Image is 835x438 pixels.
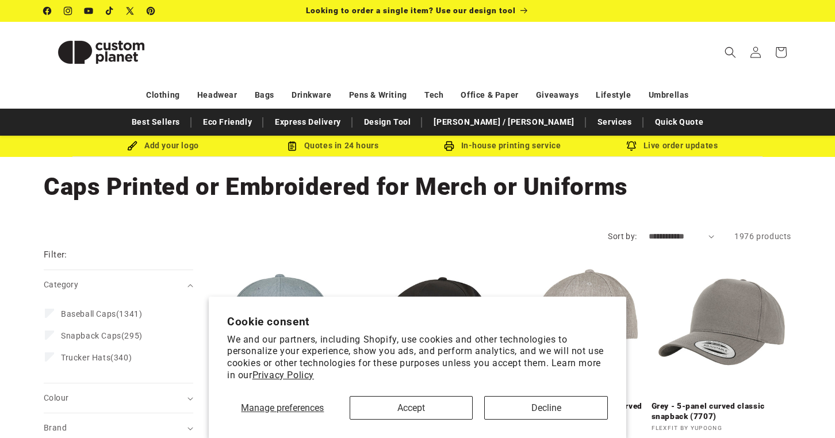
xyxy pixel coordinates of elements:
a: Office & Paper [461,85,518,105]
button: Manage preferences [227,396,338,420]
a: Custom Planet [40,22,163,82]
a: Eco Friendly [197,112,258,132]
img: Custom Planet [44,26,159,78]
a: [PERSON_NAME] / [PERSON_NAME] [428,112,580,132]
a: Privacy Policy [252,370,314,381]
a: Giveaways [536,85,579,105]
a: Lifestyle [596,85,631,105]
span: 1976 products [734,232,791,241]
div: Live order updates [587,139,757,153]
a: Best Sellers [126,112,186,132]
summary: Search [718,40,743,65]
div: Quotes in 24 hours [248,139,417,153]
span: Manage preferences [241,402,324,413]
a: Clothing [146,85,180,105]
span: Trucker Hats [61,353,110,362]
a: Headwear [197,85,238,105]
img: Order Updates Icon [287,141,297,151]
span: (1341) [61,309,142,319]
span: Colour [44,393,68,402]
button: Accept [350,396,473,420]
span: Category [44,280,78,289]
img: Brush Icon [127,141,137,151]
a: Express Delivery [269,112,347,132]
img: In-house printing [444,141,454,151]
span: Baseball Caps [61,309,116,318]
p: We and our partners, including Shopify, use cookies and other technologies to personalize your ex... [227,334,608,382]
iframe: Chat Widget [777,383,835,438]
label: Sort by: [608,232,637,241]
span: Looking to order a single item? Use our design tool [306,6,516,15]
a: Bags [255,85,274,105]
a: Design Tool [358,112,417,132]
h2: Filter: [44,248,67,262]
div: In-house printing service [417,139,587,153]
summary: Colour (0 selected) [44,383,193,413]
span: (295) [61,331,143,341]
a: Tech [424,85,443,105]
h2: Cookie consent [227,315,608,328]
img: Order updates [626,141,637,151]
a: Services [592,112,638,132]
span: Brand [44,423,67,432]
button: Decline [484,396,608,420]
a: Pens & Writing [349,85,407,105]
div: Add your logo [78,139,248,153]
h1: Caps Printed or Embroidered for Merch or Uniforms [44,171,791,202]
span: Snapback Caps [61,331,121,340]
a: Umbrellas [649,85,689,105]
a: Quick Quote [649,112,710,132]
a: Drinkware [292,85,331,105]
span: (340) [61,352,132,363]
summary: Category (0 selected) [44,270,193,299]
a: Grey - 5-panel curved classic snapback (7707) [652,401,792,421]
